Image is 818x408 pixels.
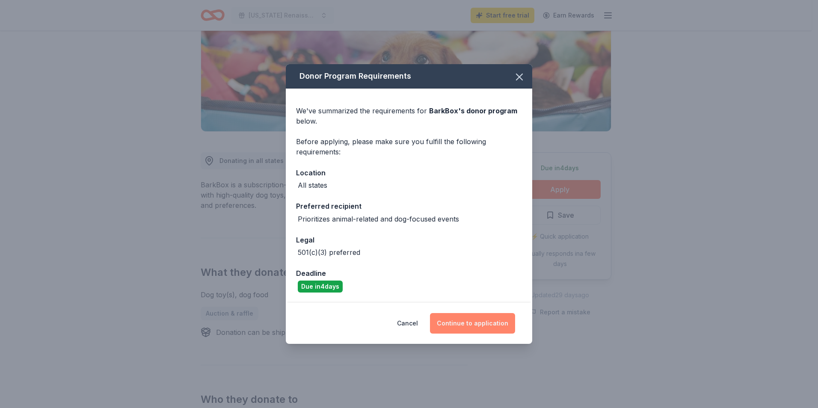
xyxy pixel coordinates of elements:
[296,234,522,245] div: Legal
[296,167,522,178] div: Location
[296,268,522,279] div: Deadline
[296,106,522,126] div: We've summarized the requirements for below.
[286,64,532,89] div: Donor Program Requirements
[298,214,459,224] div: Prioritizes animal-related and dog-focused events
[296,136,522,157] div: Before applying, please make sure you fulfill the following requirements:
[430,313,515,334] button: Continue to application
[298,281,343,293] div: Due in 4 days
[298,247,360,257] div: 501(c)(3) preferred
[298,180,327,190] div: All states
[429,106,517,115] span: BarkBox 's donor program
[296,201,522,212] div: Preferred recipient
[397,313,418,334] button: Cancel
